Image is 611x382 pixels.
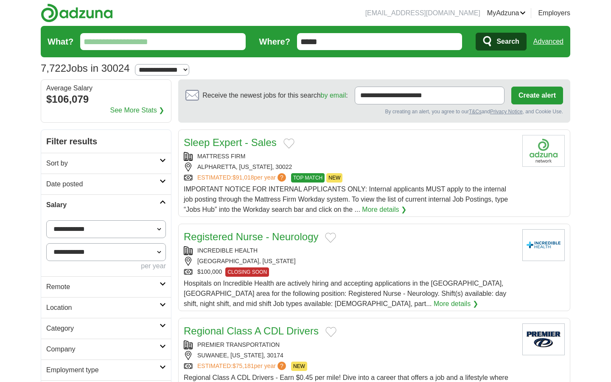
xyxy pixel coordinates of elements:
a: Location [41,297,171,318]
h2: Date posted [46,179,160,189]
a: See More Stats ❯ [110,105,165,115]
span: 7,722 [41,61,66,76]
h2: Employment type [46,365,160,375]
span: Receive the newest jobs for this search : [202,90,348,101]
div: INCREDIBLE HEALTH [184,246,516,255]
a: Category [41,318,171,339]
a: Company [41,339,171,360]
a: Salary [41,194,171,215]
img: Adzuna logo [41,3,113,22]
a: Employment type [41,360,171,380]
a: MyAdzuna [487,8,526,18]
div: By creating an alert, you agree to our and , and Cookie Use. [185,108,563,115]
a: Sleep Expert - Sales [184,137,277,148]
a: Advanced [533,33,563,50]
h2: Sort by [46,158,160,169]
span: Hospitals on Incredible Health are actively hiring and accepting applications in the [GEOGRAPHIC_... [184,280,506,307]
a: by email [321,92,346,99]
span: Search [496,33,519,50]
span: $75,181 [233,362,254,369]
span: IMPORTANT NOTICE FOR INTERNAL APPLICANTS ONLY: Internal applicants MUST apply to the internal job... [184,185,508,213]
div: per year [46,261,166,271]
div: MATTRESS FIRM [184,152,516,161]
a: More details ❯ [362,205,406,215]
a: Remote [41,276,171,297]
h2: Location [46,303,160,313]
h2: Filter results [41,130,171,153]
h2: Company [46,344,160,354]
h1: Jobs in 30024 [41,62,130,74]
a: Date posted [41,174,171,194]
span: $91,018 [233,174,254,181]
h2: Salary [46,200,160,210]
button: Add to favorite jobs [325,233,336,243]
h2: Category [46,323,160,334]
button: Add to favorite jobs [325,327,336,337]
a: T&Cs [469,109,482,115]
div: Average Salary [46,85,166,92]
label: What? [48,35,73,48]
a: ESTIMATED:$91,018per year? [197,173,288,183]
a: Privacy Notice [490,109,523,115]
img: Company logo [522,135,565,167]
span: ? [277,173,286,182]
div: SUWANEE, [US_STATE], 30174 [184,351,516,360]
a: Regional Class A CDL Drivers [184,325,319,337]
button: Create alert [511,87,563,104]
div: [GEOGRAPHIC_DATA], [US_STATE] [184,257,516,266]
a: Sort by [41,153,171,174]
button: Add to favorite jobs [283,138,294,149]
span: CLOSING SOON [225,267,269,277]
a: Employers [538,8,570,18]
img: Company logo [522,229,565,261]
span: NEW [291,362,307,371]
button: Search [476,33,526,51]
label: Where? [259,35,290,48]
a: ESTIMATED:$75,181per year? [197,362,288,371]
span: TOP MATCH [291,173,325,183]
a: PREMIER TRANSPORTATION [197,341,280,348]
span: ? [277,362,286,370]
li: [EMAIL_ADDRESS][DOMAIN_NAME] [365,8,480,18]
span: NEW [326,173,342,183]
img: Premier Transportation logo [522,323,565,355]
div: $100,000 [184,267,516,277]
a: Registered Nurse - Neurology [184,231,318,242]
div: $106,079 [46,92,166,107]
div: ALPHARETTA, [US_STATE], 30022 [184,163,516,171]
a: More details ❯ [434,299,478,309]
h2: Remote [46,282,160,292]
